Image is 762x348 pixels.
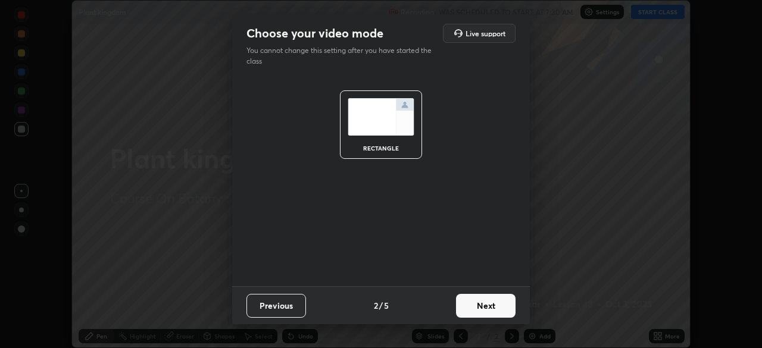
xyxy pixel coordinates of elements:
[456,294,516,318] button: Next
[379,299,383,312] h4: /
[357,145,405,151] div: rectangle
[348,98,414,136] img: normalScreenIcon.ae25ed63.svg
[374,299,378,312] h4: 2
[246,294,306,318] button: Previous
[246,45,439,67] p: You cannot change this setting after you have started the class
[384,299,389,312] h4: 5
[466,30,505,37] h5: Live support
[246,26,383,41] h2: Choose your video mode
